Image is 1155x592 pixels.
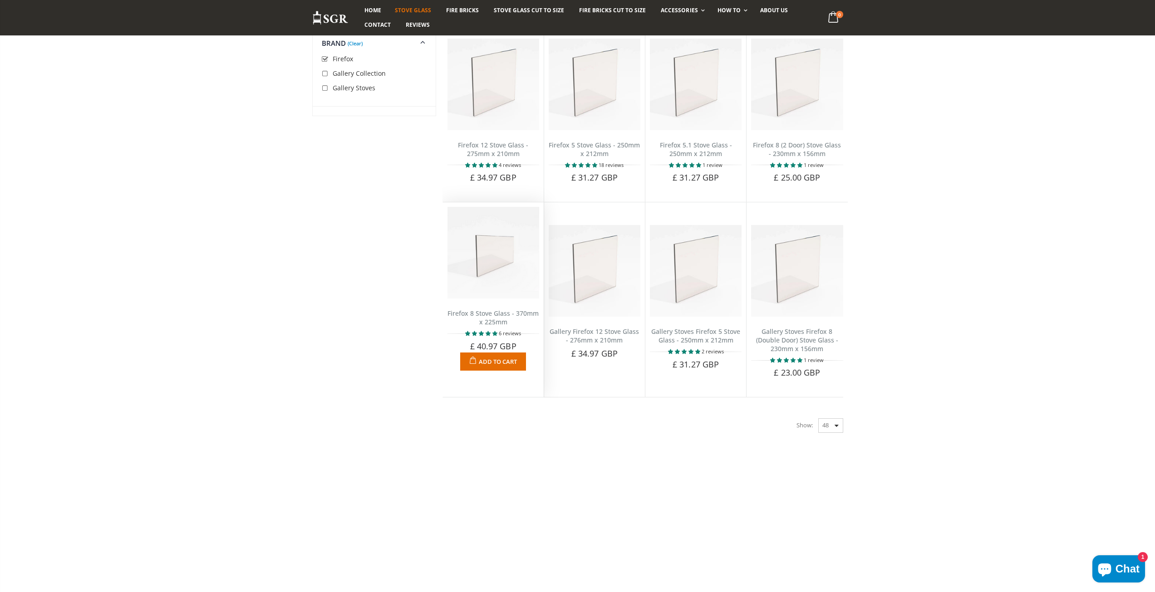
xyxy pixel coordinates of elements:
[1090,555,1148,585] inbox-online-store-chat: Shopify online store chat
[753,3,795,18] a: About us
[364,6,381,14] span: Home
[549,141,640,158] a: Firefox 5 Stove Glass - 250mm x 212mm
[654,3,709,18] a: Accessories
[549,225,640,317] img: Gallery / Firefox 12 Stove Glass
[579,6,646,14] span: Fire Bricks Cut To Size
[702,348,724,355] span: 2 reviews
[550,327,639,344] a: Gallery Firefox 12 Stove Glass - 276mm x 210mm
[703,161,722,168] span: 1 review
[651,327,740,344] a: Gallery Stoves Firefox 5 Stove Glass - 250mm x 212mm
[549,39,640,130] img: Firefox 5 replacement stove glass
[751,39,843,130] img: Firefox 8 (2 Door) Stove Glass
[804,357,824,363] span: 1 review
[650,225,742,317] img: Gallery Stove Firefox 5 Stove Glass
[406,21,430,29] span: Reviews
[756,327,838,353] a: Gallery Stoves Firefox 8 (Double Door) Stove Glass - 230mm x 156mm
[333,69,386,78] span: Gallery Collection
[470,341,516,352] span: £ 40.97 GBP
[465,161,499,168] span: 5.00 stars
[836,11,843,18] span: 0
[499,330,521,337] span: 6 reviews
[312,10,349,25] img: Stove Glass Replacement
[824,9,843,27] a: 0
[770,357,804,363] span: 5.00 stars
[599,161,624,168] span: 18 reviews
[364,21,391,29] span: Contact
[711,3,752,18] a: How To
[487,3,571,18] a: Stove Glass Cut To Size
[565,161,599,168] span: 4.94 stars
[447,309,539,326] a: Firefox 8 Stove Glass - 370mm x 225mm
[760,6,788,14] span: About us
[796,418,813,432] span: Show:
[572,3,653,18] a: Fire Bricks Cut To Size
[499,161,521,168] span: 4 reviews
[439,3,486,18] a: Fire Bricks
[571,172,618,183] span: £ 31.27 GBP
[333,83,375,92] span: Gallery Stoves
[465,330,499,337] span: 5.00 stars
[348,42,363,44] a: (Clear)
[358,18,398,32] a: Contact
[571,348,618,359] span: £ 34.97 GBP
[650,39,742,130] img: Firefox 5 replacement stove glass
[753,141,841,158] a: Firefox 8 (2 Door) Stove Glass - 230mm x 156mm
[660,141,732,158] a: Firefox 5.1 Stove Glass - 250mm x 212mm
[460,352,526,371] button: Add to Cart
[673,359,719,370] span: £ 31.27 GBP
[669,161,703,168] span: 5.00 stars
[447,207,539,298] img: Firefox 8 / Tiger Stove Glass
[322,39,346,48] span: Brand
[661,6,698,14] span: Accessories
[458,141,528,158] a: Firefox 12 Stove Glass - 275mm x 210mm
[358,3,388,18] a: Home
[399,18,437,32] a: Reviews
[333,54,353,63] span: Firefox
[770,161,804,168] span: 5.00 stars
[470,172,516,183] span: £ 34.97 GBP
[446,6,479,14] span: Fire Bricks
[479,357,517,366] span: Add to Cart
[388,3,438,18] a: Stove Glass
[718,6,741,14] span: How To
[395,6,431,14] span: Stove Glass
[494,6,564,14] span: Stove Glass Cut To Size
[804,161,824,168] span: 1 review
[673,172,719,183] span: £ 31.27 GBP
[668,348,702,355] span: 5.00 stars
[774,172,820,183] span: £ 25.00 GBP
[751,225,843,317] img: Gallery Stoves Firefox 8 (Double Door) Stove Glass
[447,39,539,130] img: Firefox 12 Stove Glass
[774,367,820,378] span: £ 23.00 GBP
